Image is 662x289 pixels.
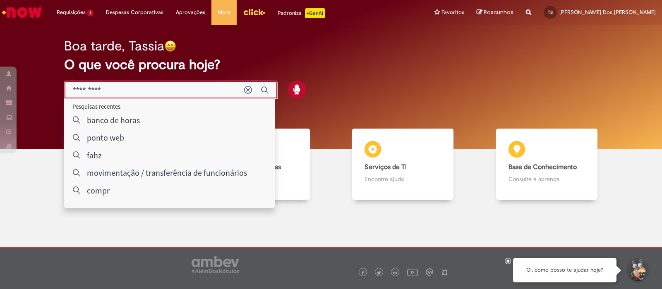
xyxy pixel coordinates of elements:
[365,163,407,171] b: Serviços de TI
[64,39,164,53] h2: Boa tarde, Tassia
[441,268,449,276] img: logo_footer_naosei.png
[475,129,619,200] a: Base de Conhecimento Consulte e aprenda
[365,175,441,183] p: Encontre ajuda
[64,57,598,72] h2: O que você procura hoje?
[508,163,577,171] b: Base de Conhecimento
[331,129,475,200] a: Serviços de TI Encontre ajuda
[508,175,585,183] p: Consulte e aprenda
[43,129,187,200] a: Tirar dúvidas Tirar dúvidas com Lupi Assist e Gen Ai
[477,9,513,17] a: Rascunhos
[164,40,176,52] img: happy-face.png
[513,258,616,282] div: Oi, como posso te ajudar hoje?
[1,4,43,21] img: ServiceNow
[361,271,365,275] img: logo_footer_facebook.png
[106,8,163,17] span: Despesas Corporativas
[243,6,265,18] img: click_logo_yellow_360x200.png
[559,9,656,16] span: [PERSON_NAME] Dos [PERSON_NAME]
[278,8,325,18] div: Padroniza
[221,163,281,171] b: Catálogo de Ofertas
[484,8,513,16] span: Rascunhos
[192,256,239,273] img: logo_footer_ambev_rotulo_gray.png
[218,8,230,17] span: More
[441,8,464,17] span: Favoritos
[426,268,433,276] img: logo_footer_workplace.png
[87,10,94,17] span: 1
[407,267,418,277] img: logo_footer_youtube.png
[548,10,553,15] span: TS
[305,8,325,18] p: +GenAi
[57,8,86,17] span: Requisições
[625,258,650,283] button: Iniciar Conversa de Suporte
[393,270,397,275] img: logo_footer_linkedin.png
[176,8,205,17] span: Aprovações
[377,271,381,275] img: logo_footer_twitter.png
